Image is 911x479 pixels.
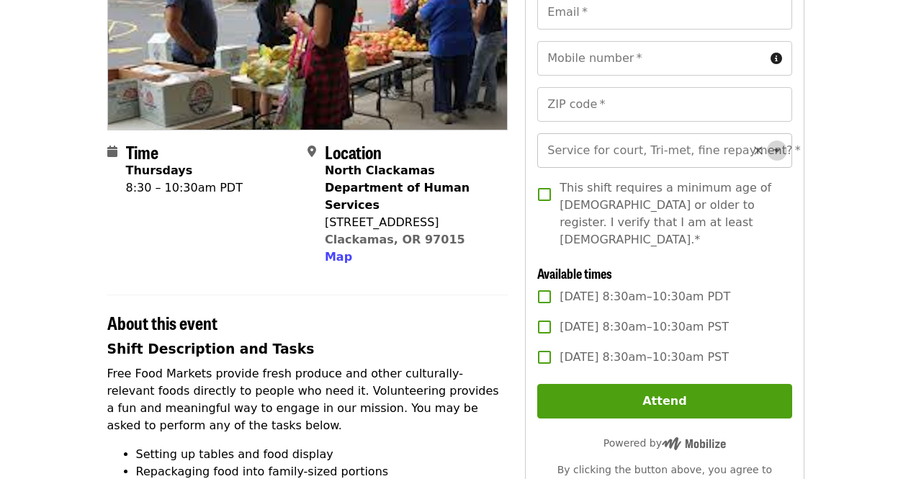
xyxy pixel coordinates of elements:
[537,384,791,418] button: Attend
[107,310,217,335] span: About this event
[308,145,316,158] i: map-marker-alt icon
[107,365,508,434] p: Free Food Markets provide fresh produce and other culturally-relevant foods directly to people wh...
[537,41,764,76] input: Mobile number
[560,179,780,249] span: This shift requires a minimum age of [DEMOGRAPHIC_DATA] or older to register. I verify that I am ...
[107,339,508,359] h3: Shift Description and Tasks
[107,145,117,158] i: calendar icon
[767,140,787,161] button: Open
[126,164,193,177] strong: Thursdays
[560,318,729,336] span: [DATE] 8:30am–10:30am PST
[325,233,465,246] a: Clackamas, OR 97015
[136,446,508,463] li: Setting up tables and food display
[771,52,782,66] i: circle-info icon
[662,437,726,450] img: Powered by Mobilize
[537,87,791,122] input: ZIP code
[325,250,352,264] span: Map
[603,437,726,449] span: Powered by
[126,179,243,197] div: 8:30 – 10:30am PDT
[325,139,382,164] span: Location
[325,214,496,231] div: [STREET_ADDRESS]
[560,349,729,366] span: [DATE] 8:30am–10:30am PST
[748,140,768,161] button: Clear
[560,288,730,305] span: [DATE] 8:30am–10:30am PDT
[537,264,612,282] span: Available times
[126,139,158,164] span: Time
[325,249,352,266] button: Map
[325,164,470,212] strong: North Clackamas Department of Human Services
